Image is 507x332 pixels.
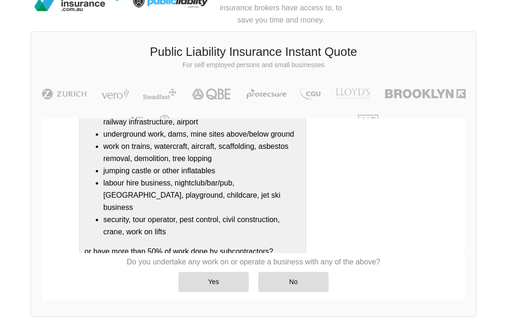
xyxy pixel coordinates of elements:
[243,88,290,100] img: Protecsure | Public Liability Insurance
[127,257,380,267] p: Do you undertake any work on or operate a business with any of the above?
[38,88,91,100] img: Zurich | Public Liability Insurance
[381,88,469,100] img: Brooklyn | Public Liability Insurance
[103,165,301,177] li: jumping castle or other inflatables
[38,61,469,70] p: For self employed persons and small businesses
[103,140,301,165] li: work on trains, watercraft, aircraft, scaffolding, asbestos removal, demolition, tree lopping
[178,272,249,292] div: Yes
[103,177,301,214] li: labour hire business, nightclub/bar/pub, [GEOGRAPHIC_DATA], playground, childcare, jet ski business
[79,25,306,263] div: Do you undertake any work on or operate a business that is/has a: or have more than 50% of work d...
[103,128,301,140] li: underground work, dams, mine sites above/below ground
[258,272,329,292] div: No
[330,88,376,100] img: LLOYD's | Public Liability Insurance
[38,44,469,61] h3: Public Liability Insurance Instant Quote
[296,88,324,100] img: CGU | Public Liability Insurance
[139,88,180,100] img: Steadfast | Public Liability Insurance
[97,88,133,100] img: Vero | Public Liability Insurance
[186,88,237,100] img: QBE | Public Liability Insurance
[103,214,301,238] li: security, tour operator, pest control, civil construction, crane, work on lifts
